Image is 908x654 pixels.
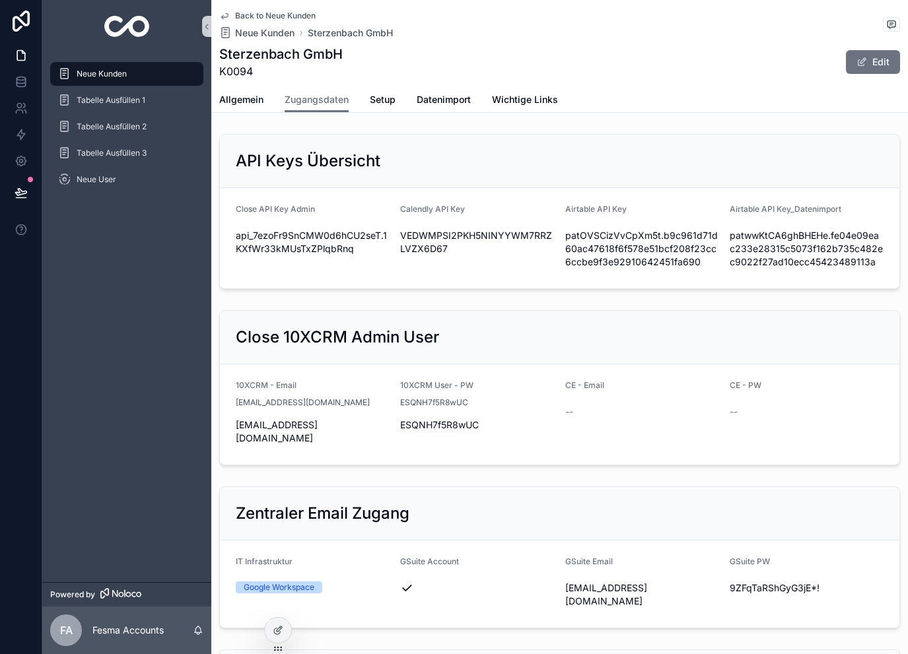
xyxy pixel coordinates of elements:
span: Back to Neue Kunden [235,11,316,21]
span: Neue Kunden [77,69,127,79]
a: Allgemein [219,88,263,114]
span: ESQNH7f5R8wUC [400,418,554,432]
a: Datenimport [417,88,471,114]
a: Neue Kunden [50,62,203,86]
span: Close API Key Admin [236,204,315,214]
span: Powered by [50,589,95,600]
span: GSuite PW [730,556,770,566]
span: patwwKtCA6ghBHEHe.fe04e09eac233e28315c5073f162b735c482ec9022f27ad10ecc45423489113a [730,229,884,269]
span: api_7ezoFr9SnCMW0d6hCU2seT.1KXfWr33kMUsTxZPlqbRnq [236,229,390,255]
span: Calendly API Key [400,204,465,214]
span: [EMAIL_ADDRESS][DOMAIN_NAME] [236,418,390,445]
span: Allgemein [219,93,263,106]
h2: API Keys Übersicht [236,150,380,172]
span: Airtable API Key_Datenimport [730,204,841,214]
span: GSuite Email [565,556,613,566]
span: VEDWMPSI2PKH5NINYYWM7RRZLVZX6D67 [400,229,554,255]
span: CE - Email [565,380,604,390]
span: -- [730,405,738,418]
a: Setup [370,88,396,114]
span: Zugangsdaten [285,93,349,106]
button: Edit [846,50,900,74]
a: Sterzenbach GmbH [308,26,393,40]
span: Tabelle Ausfüllen 2 [77,121,147,132]
img: App logo [104,16,150,37]
span: Neue User [77,174,116,185]
p: Fesma Accounts [92,624,164,637]
span: GSuite Account [400,556,459,566]
span: [EMAIL_ADDRESS][DOMAIN_NAME] [236,397,370,408]
span: Setup [370,93,396,106]
span: [EMAIL_ADDRESS][DOMAIN_NAME] [565,581,719,608]
span: Wichtige Links [492,93,558,106]
a: Tabelle Ausfüllen 2 [50,115,203,139]
span: 10XCRM - Email [236,380,297,390]
span: FA [60,622,73,638]
span: Tabelle Ausfüllen 1 [77,95,145,106]
span: Tabelle Ausfüllen 3 [77,148,147,158]
a: Neue Kunden [219,26,295,40]
span: Airtable API Key [565,204,627,214]
a: Tabelle Ausfüllen 3 [50,141,203,165]
span: CE - PW [730,380,761,390]
span: 10XCRM User - PW [400,380,473,390]
span: 9ZFqTaRShGyG3jE*! [730,581,884,595]
span: K0094 [219,63,343,79]
a: Zugangsdaten [285,88,349,113]
span: IT Infrastruktur [236,556,293,566]
a: Tabelle Ausfüllen 1 [50,88,203,112]
div: scrollable content [42,53,211,209]
span: Neue Kunden [235,26,295,40]
div: Google Workspace [244,581,314,593]
span: Datenimport [417,93,471,106]
span: patOVSCizVvCpXm5t.b9c961d71d60ac47618f6f578e51bcf208f23cc6ccbe9f3e92910642451fa690 [565,229,719,269]
span: -- [565,405,573,418]
a: Wichtige Links [492,88,558,114]
a: Neue User [50,168,203,191]
a: Powered by [42,582,211,606]
h2: Close 10XCRM Admin User [236,327,439,348]
span: ESQNH7f5R8wUC [400,397,468,408]
h1: Sterzenbach GmbH [219,45,343,63]
h2: Zentraler Email Zugang [236,503,409,524]
a: Back to Neue Kunden [219,11,316,21]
